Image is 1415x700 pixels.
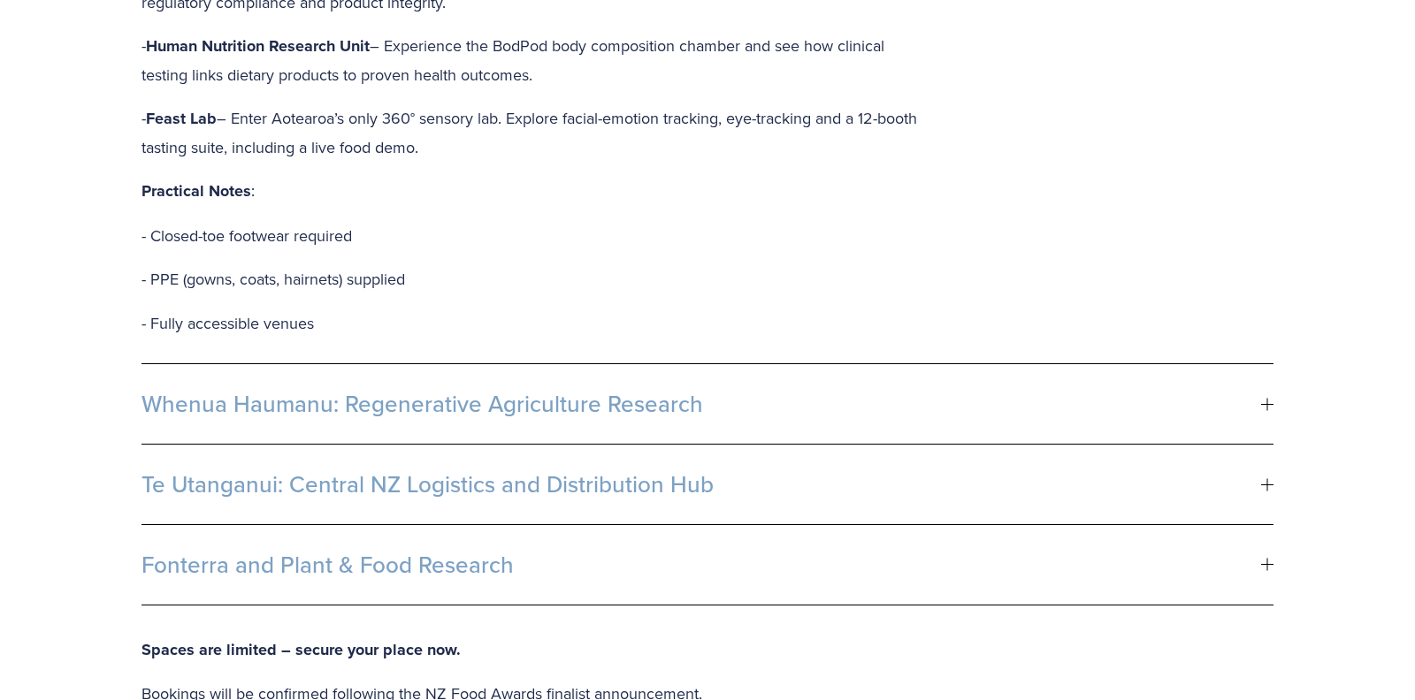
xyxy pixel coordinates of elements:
[141,638,461,661] strong: Spaces are limited – secure your place now.
[141,525,1273,605] button: Fonterra and Plant & Food Research
[141,104,934,161] p: - – Enter Aotearoa’s only 360° sensory lab. Explore facial-emotion tracking, eye-tracking and a 1...
[141,177,934,206] p: :
[141,222,934,250] p: - Closed-toe footwear required
[141,391,1261,417] span: Whenua Haumanu: Regenerative Agriculture Research
[141,552,1261,578] span: Fonterra and Plant & Food Research
[141,32,934,88] p: - – Experience the BodPod body composition chamber and see how clinical testing links dietary pro...
[141,265,934,293] p: - PPE (gowns, coats, hairnets) supplied
[141,309,934,338] p: - Fully accessible venues
[141,471,1261,498] span: Te Utanganui: Central NZ Logistics and Distribution Hub
[141,364,1273,444] button: Whenua Haumanu: Regenerative Agriculture Research
[141,445,1273,524] button: Te Utanganui: Central NZ Logistics and Distribution Hub
[141,179,251,202] strong: Practical Notes
[146,34,370,57] strong: Human Nutrition Research Unit
[146,107,217,130] strong: Feast Lab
